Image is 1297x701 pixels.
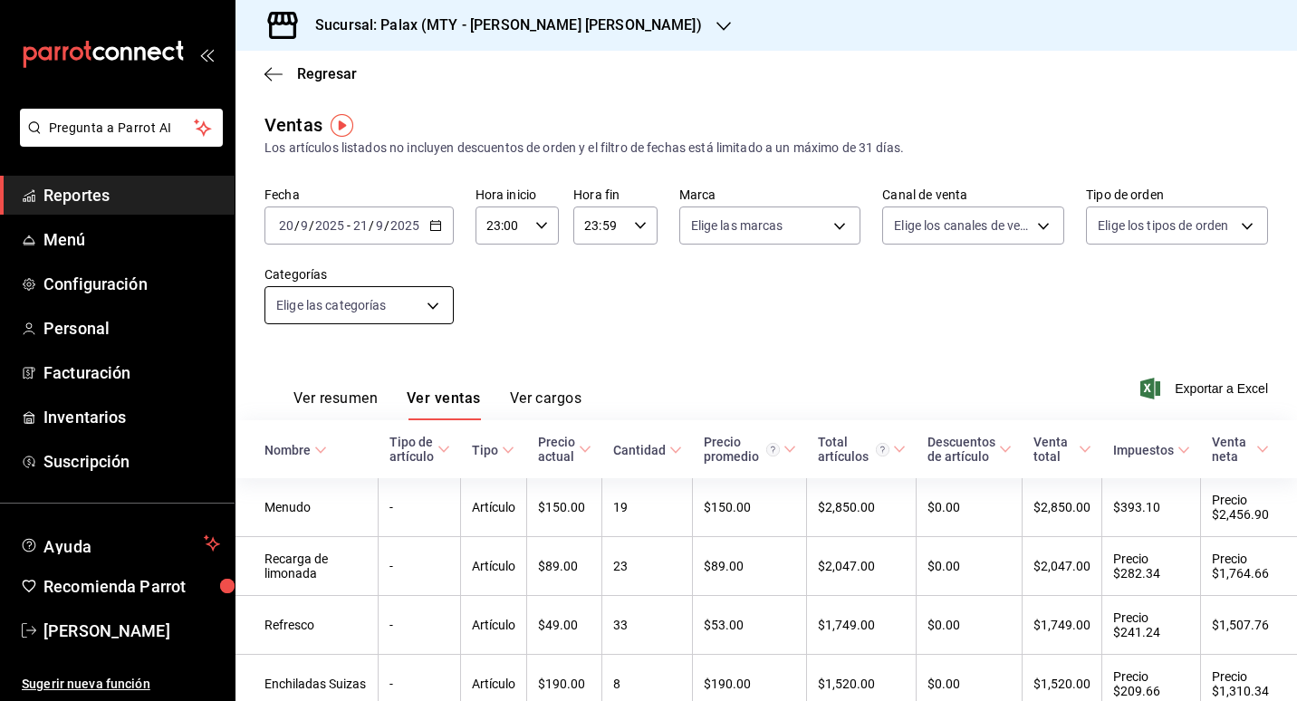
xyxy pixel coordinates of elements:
[389,218,420,233] input: ----
[43,577,186,596] font: Recomienda Parrot
[293,389,378,408] font: Ver resumen
[917,537,1023,596] td: $0.00
[43,186,110,205] font: Reportes
[527,537,602,596] td: $89.00
[278,218,294,233] input: --
[314,218,345,233] input: ----
[927,435,995,464] div: Descuentos de artículo
[276,296,387,314] span: Elige las categorías
[602,537,693,596] td: 23
[264,139,1268,158] div: Los artículos listados no incluyen descuentos de orden y el filtro de fechas está limitado a un m...
[1113,443,1174,457] div: Impuestos
[379,596,461,655] td: -
[613,443,666,457] div: Cantidad
[693,478,807,537] td: $150.00
[1023,596,1102,655] td: $1,749.00
[13,131,223,150] a: Pregunta a Parrot AI
[235,537,379,596] td: Recarga de limonada
[235,596,379,655] td: Refresco
[1102,478,1201,537] td: $393.10
[199,47,214,62] button: open_drawer_menu
[602,596,693,655] td: 33
[461,537,527,596] td: Artículo
[1212,435,1270,464] span: Venta neta
[264,268,454,281] label: Categorías
[1023,537,1102,596] td: $2,047.00
[894,216,1031,235] span: Elige los canales de venta
[300,218,309,233] input: --
[807,478,917,537] td: $2,850.00
[613,443,682,457] span: Cantidad
[917,478,1023,537] td: $0.00
[472,443,498,457] div: Tipo
[818,435,869,464] font: Total artículos
[43,408,126,427] font: Inventarios
[510,389,582,420] button: Ver cargos
[43,452,130,471] font: Suscripción
[1033,435,1075,464] div: Venta total
[538,435,591,464] span: Precio actual
[309,218,314,233] span: /
[43,274,148,293] font: Configuración
[1023,478,1102,537] td: $2,850.00
[43,363,130,382] font: Facturación
[1033,435,1091,464] span: Venta total
[882,188,1064,201] label: Canal de venta
[1102,596,1201,655] td: Precio $241.24
[876,443,889,456] svg: El total de artículos considera cambios de precios en los artículos, así como costos adicionales ...
[347,218,351,233] span: -
[49,119,195,138] span: Pregunta a Parrot AI
[379,537,461,596] td: -
[527,596,602,655] td: $49.00
[43,319,110,338] font: Personal
[375,218,384,233] input: --
[1098,216,1228,235] span: Elige los tipos de orden
[407,389,481,420] button: Ver ventas
[704,435,796,464] span: Precio promedio
[602,478,693,537] td: 19
[389,435,450,464] span: Tipo de artículo
[43,533,197,554] span: Ayuda
[807,596,917,655] td: $1,749.00
[379,478,461,537] td: -
[20,109,223,147] button: Pregunta a Parrot AI
[297,65,357,82] span: Regresar
[22,677,150,691] font: Sugerir nueva función
[527,478,602,537] td: $150.00
[691,216,783,235] span: Elige las marcas
[235,478,379,537] td: Menudo
[301,14,702,36] h3: Sucursal: Palax (MTY - [PERSON_NAME] [PERSON_NAME])
[389,435,434,464] div: Tipo de artículo
[352,218,369,233] input: --
[264,188,454,201] label: Fecha
[538,435,575,464] div: Precio actual
[43,621,170,640] font: [PERSON_NAME]
[461,596,527,655] td: Artículo
[1102,537,1201,596] td: Precio $282.34
[679,188,861,201] label: Marca
[369,218,374,233] span: /
[693,596,807,655] td: $53.00
[704,435,759,464] font: Precio promedio
[331,114,353,137] img: Marcador de información sobre herramientas
[294,218,300,233] span: /
[807,537,917,596] td: $2,047.00
[1113,443,1190,457] span: Impuestos
[1175,381,1268,396] font: Exportar a Excel
[476,188,559,201] label: Hora inicio
[766,443,780,456] svg: Precio promedio = Total artículos / cantidad
[917,596,1023,655] td: $0.00
[264,65,357,82] button: Regresar
[927,435,1012,464] span: Descuentos de artículo
[264,443,327,457] span: Nombre
[293,389,581,420] div: Pestañas de navegación
[461,478,527,537] td: Artículo
[693,537,807,596] td: $89.00
[573,188,657,201] label: Hora fin
[264,443,311,457] div: Nombre
[384,218,389,233] span: /
[1086,188,1268,201] label: Tipo de orden
[1144,378,1268,399] button: Exportar a Excel
[264,111,322,139] div: Ventas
